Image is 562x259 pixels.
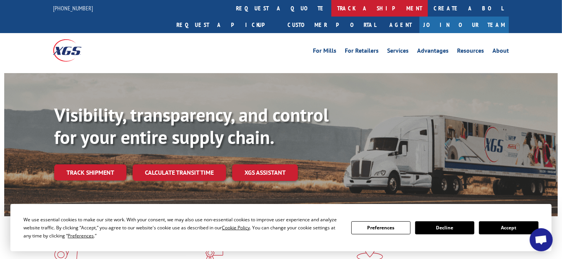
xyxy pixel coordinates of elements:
[530,228,553,251] div: Open chat
[54,164,126,180] a: Track shipment
[382,17,419,33] a: Agent
[351,221,411,234] button: Preferences
[171,17,282,33] a: Request a pickup
[479,221,538,234] button: Accept
[419,17,509,33] a: Join Our Team
[53,4,93,12] a: [PHONE_NUMBER]
[282,17,382,33] a: Customer Portal
[23,216,342,240] div: We use essential cookies to make our site work. With your consent, we may also use non-essential ...
[232,164,298,181] a: XGS ASSISTANT
[222,224,250,231] span: Cookie Policy
[387,48,409,56] a: Services
[415,221,474,234] button: Decline
[313,48,336,56] a: For Mills
[54,103,329,149] b: Visibility, transparency, and control for your entire supply chain.
[457,48,484,56] a: Resources
[68,232,94,239] span: Preferences
[492,48,509,56] a: About
[417,48,449,56] a: Advantages
[133,164,226,181] a: Calculate transit time
[10,204,552,251] div: Cookie Consent Prompt
[345,48,379,56] a: For Retailers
